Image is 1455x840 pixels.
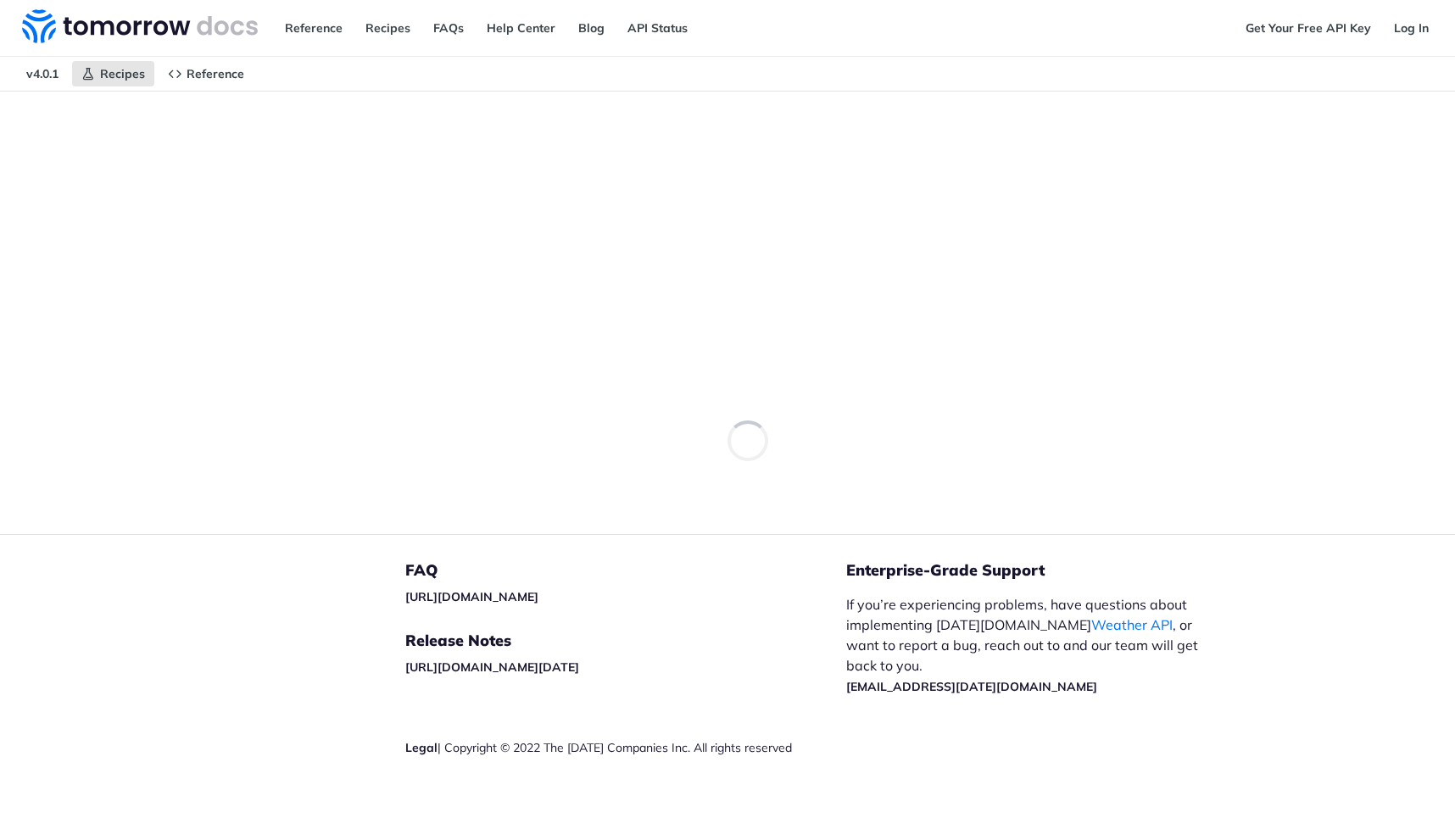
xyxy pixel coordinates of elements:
[22,9,258,43] img: Tomorrow.io Weather API Docs
[356,15,420,41] a: Recipes
[276,15,352,41] a: Reference
[187,66,244,81] span: Reference
[569,15,614,41] a: Blog
[405,560,846,581] h5: FAQ
[424,15,473,41] a: FAQs
[405,740,438,755] a: Legal
[1385,15,1438,41] a: Log In
[846,594,1216,696] p: If you’re experiencing problems, have questions about implementing [DATE][DOMAIN_NAME] , or want ...
[477,15,565,41] a: Help Center
[1236,15,1380,41] a: Get Your Free API Key
[72,61,154,86] a: Recipes
[1091,616,1173,633] a: Weather API
[846,679,1097,694] a: [EMAIL_ADDRESS][DATE][DOMAIN_NAME]
[159,61,254,86] a: Reference
[17,61,68,86] span: v4.0.1
[846,560,1243,581] h5: Enterprise-Grade Support
[618,15,697,41] a: API Status
[405,659,579,675] a: [URL][DOMAIN_NAME][DATE]
[405,589,538,604] a: [URL][DOMAIN_NAME]
[405,631,846,651] h5: Release Notes
[405,739,846,756] div: | Copyright © 2022 The [DATE] Companies Inc. All rights reserved
[100,66,145,81] span: Recipes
